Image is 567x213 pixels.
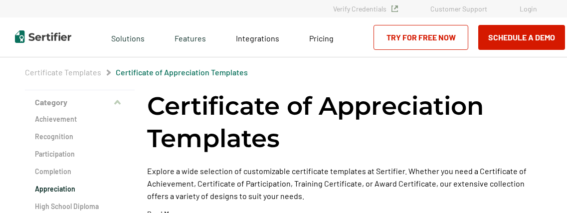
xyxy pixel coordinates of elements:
[35,114,125,124] a: Achievement
[25,67,101,77] a: Certificate Templates
[309,31,334,43] a: Pricing
[25,67,248,77] div: Breadcrumb
[15,30,71,43] img: Sertifier | Digital Credentialing Platform
[236,31,279,43] a: Integrations
[175,31,206,43] span: Features
[333,4,398,13] a: Verify Credentials
[111,31,145,43] span: Solutions
[309,33,334,43] span: Pricing
[25,90,135,114] button: Category
[391,5,398,12] img: Verified
[236,33,279,43] span: Integrations
[147,165,542,202] p: Explore a wide selection of customizable certificate templates at Sertifier. Whether you need a C...
[35,184,125,194] a: Appreciation
[147,90,542,155] h1: Certificate of Appreciation Templates
[35,167,125,177] a: Completion
[35,202,125,212] a: High School Diploma
[430,4,487,13] a: Customer Support
[35,149,125,159] a: Participation
[35,132,125,142] a: Recognition
[116,67,248,77] a: Certificate of Appreciation Templates
[374,25,468,50] a: Try for Free Now
[520,4,537,13] a: Login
